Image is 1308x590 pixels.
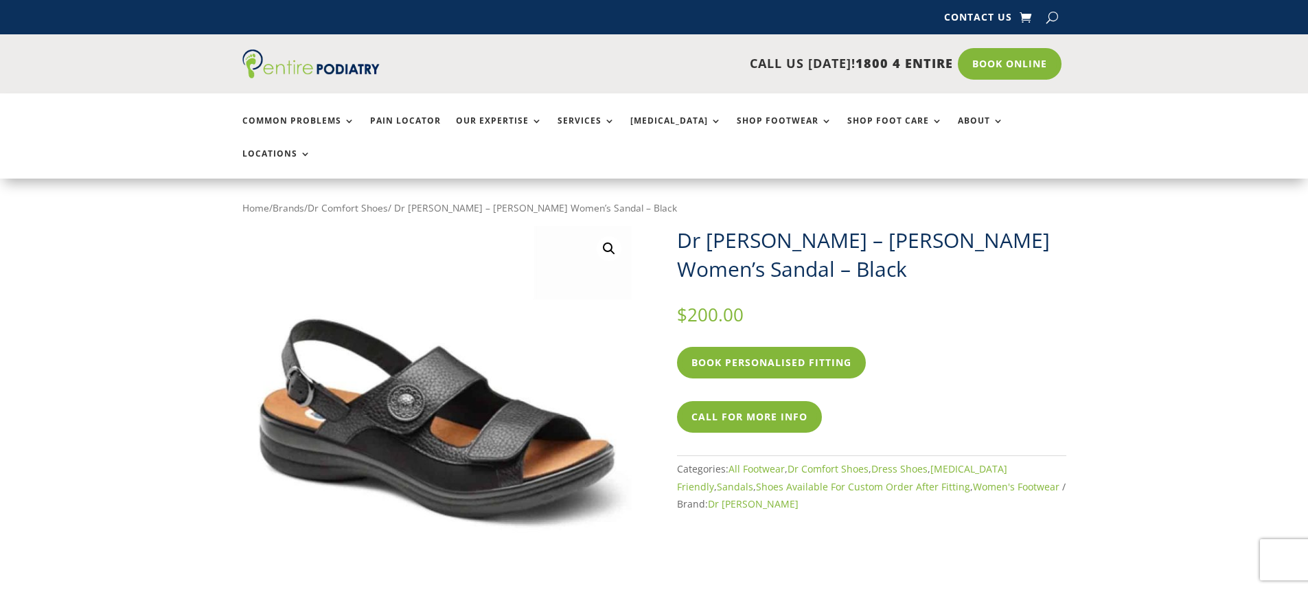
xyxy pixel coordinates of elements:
[856,55,953,71] span: 1800 4 ENTIRE
[242,67,380,81] a: Entire Podiatry
[677,302,744,327] bdi: 200.00
[973,480,1059,493] a: Women's Footwear
[242,199,1066,217] nav: Breadcrumb
[370,116,441,146] a: Pain Locator
[677,226,1066,284] h1: Dr [PERSON_NAME] – [PERSON_NAME] Women’s Sandal – Black
[788,462,869,475] a: Dr Comfort Shoes
[242,49,380,78] img: logo (1)
[273,201,304,214] a: Brands
[677,401,822,433] a: Call For More Info
[717,480,753,493] a: Sandals
[958,116,1004,146] a: About
[944,12,1012,27] a: Contact Us
[677,462,1007,493] a: [MEDICAL_DATA] Friendly
[756,480,970,493] a: Shoes Available For Custom Order After Fitting
[308,201,388,214] a: Dr Comfort Shoes
[677,347,866,378] a: Book Personalised Fitting
[677,497,799,510] span: Brand:
[630,116,722,146] a: [MEDICAL_DATA]
[456,116,542,146] a: Our Expertise
[728,462,785,475] a: All Footwear
[677,462,1066,493] span: Categories: , , , , , ,
[597,236,621,261] a: View full-screen image gallery
[433,55,953,73] p: CALL US [DATE]!
[242,149,311,179] a: Locations
[847,116,943,146] a: Shop Foot Care
[242,116,355,146] a: Common Problems
[871,462,928,475] a: Dress Shoes
[708,497,799,510] a: Dr [PERSON_NAME]
[558,116,615,146] a: Services
[242,201,269,214] a: Home
[677,302,687,327] span: $
[958,48,1062,80] a: Book Online
[737,116,832,146] a: Shop Footwear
